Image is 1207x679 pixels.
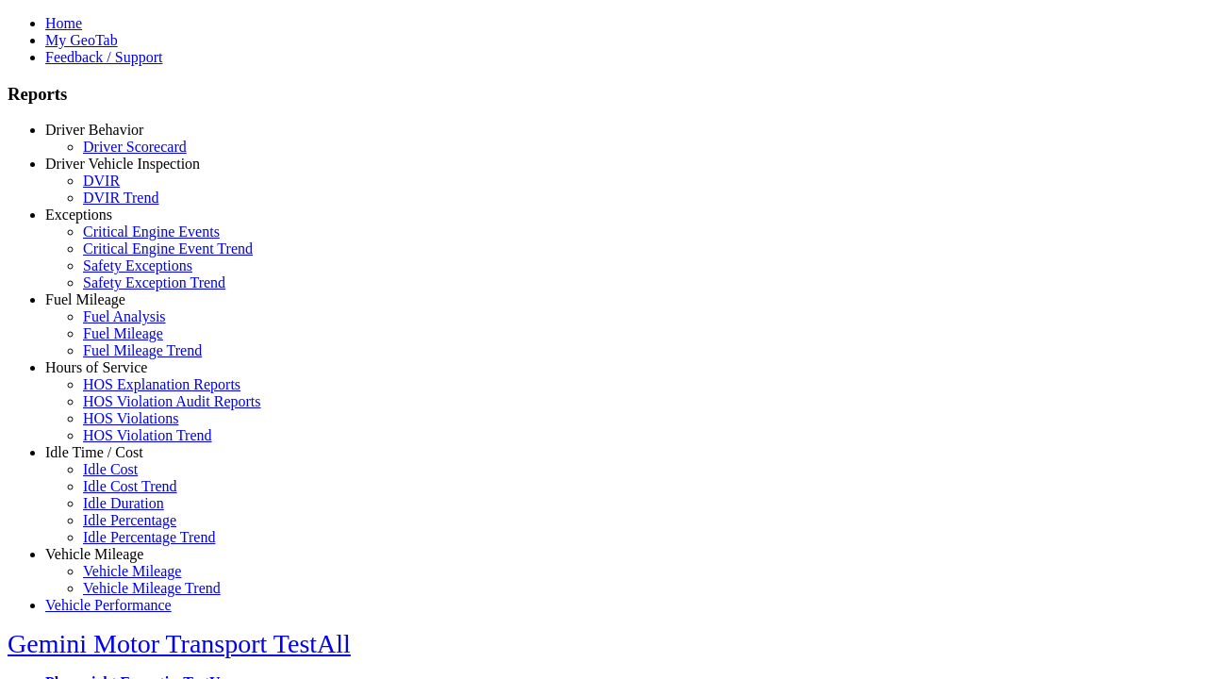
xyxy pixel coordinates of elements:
[83,410,178,426] a: HOS Violations
[83,308,166,324] a: Fuel Analysis
[83,529,215,545] a: Idle Percentage Trend
[83,190,158,206] a: DVIR Trend
[83,563,181,579] a: Vehicle Mileage
[45,359,147,375] a: Hours of Service
[83,580,221,596] a: Vehicle Mileage Trend
[45,122,143,138] a: Driver Behavior
[83,240,253,257] a: Critical Engine Event Trend
[45,597,172,613] a: Vehicle Performance
[83,461,138,477] a: Idle Cost
[83,376,240,392] a: HOS Explanation Reports
[83,274,225,290] a: Safety Exception Trend
[45,49,162,65] a: Feedback / Support
[45,156,200,172] a: Driver Vehicle Inspection
[83,478,177,494] a: Idle Cost Trend
[45,32,118,48] a: My GeoTab
[83,173,120,189] a: DVIR
[83,512,176,528] a: Idle Percentage
[83,495,164,511] a: Idle Duration
[83,224,220,240] a: Critical Engine Events
[83,342,202,358] a: Fuel Mileage Trend
[45,444,143,460] a: Idle Time / Cost
[45,546,143,562] a: Vehicle Mileage
[8,84,1199,105] h3: Reports
[45,15,82,31] a: Home
[83,325,163,341] a: Fuel Mileage
[83,139,187,155] a: Driver Scorecard
[45,291,125,307] a: Fuel Mileage
[83,257,192,273] a: Safety Exceptions
[45,207,112,223] a: Exceptions
[83,393,261,409] a: HOS Violation Audit Reports
[8,629,351,658] a: Gemini Motor Transport TestAll
[83,427,212,443] a: HOS Violation Trend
